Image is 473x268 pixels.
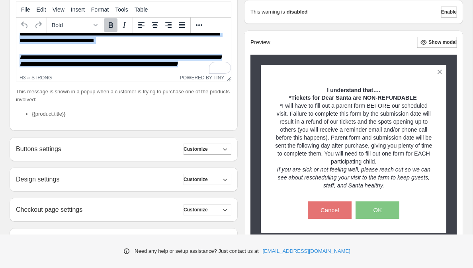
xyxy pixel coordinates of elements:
button: Customize [184,174,231,185]
h2: Checkout page settings [16,206,82,213]
span: Show modal [428,39,457,45]
button: Align center [148,18,162,32]
button: Undo [18,18,31,32]
strong: disabled [287,8,308,16]
button: OK [356,201,399,219]
span: Insert [71,6,85,13]
button: Show modal [417,37,457,48]
h2: Preview [250,39,270,46]
div: strong [31,75,52,81]
span: Enable [441,9,457,15]
button: Justify [175,18,189,32]
button: Italic [117,18,131,32]
span: Edit [37,6,46,13]
a: Powered by Tiny [180,75,225,81]
div: Resize [224,74,231,81]
span: Customize [184,176,208,183]
button: Formats [49,18,100,32]
button: Cancel [308,201,352,219]
span: Table [135,6,148,13]
span: View [53,6,64,13]
iframe: Rich Text Area [16,33,231,74]
strong: *Tickets for Dear Santa are NON-REFUNDABLE [289,95,417,101]
a: [EMAIL_ADDRESS][DOMAIN_NAME] [263,247,350,255]
h2: Design settings [16,175,59,183]
span: File [21,6,30,13]
span: Customize [184,207,208,213]
button: Enable [441,6,457,18]
button: Redo [31,18,45,32]
button: More... [192,18,206,32]
span: Tools [115,6,128,13]
div: h3 [20,75,25,81]
h2: Buttons settings [16,145,61,153]
li: {{product.title}} [32,110,231,118]
button: Align right [162,18,175,32]
span: Format [91,6,109,13]
span: Customize [184,146,208,152]
div: » [27,75,30,81]
span: Bold [52,22,91,28]
button: Customize [184,204,231,215]
em: If you are sick or not feeling well, please reach out so we can see about rescheduling your visit... [277,166,430,189]
button: Align left [135,18,148,32]
p: *I will have to fill out a parent form BEFORE our scheduled visit. Failure to complete this form ... [275,102,433,166]
p: This message is shown in a popup when a customer is trying to purchase one of the products involved: [16,88,231,104]
strong: I understand that…. [327,87,380,93]
button: Customize [184,144,231,155]
button: Bold [104,18,117,32]
p: This warning is [250,8,285,16]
